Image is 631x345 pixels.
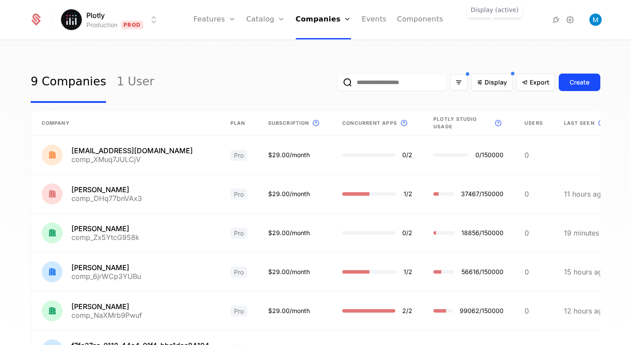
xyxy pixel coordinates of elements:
[450,74,468,91] button: Filter options
[589,14,602,26] img: Matthew Brown
[559,74,600,91] button: Create
[342,120,397,127] span: Concurrent apps
[86,21,117,29] div: Production
[64,10,159,29] button: Select environment
[86,10,105,21] span: Plotly
[31,62,106,103] a: 9 Companies
[514,110,553,136] th: Users
[485,78,507,87] span: Display
[220,110,258,136] th: Plan
[268,120,309,127] span: Subscription
[61,9,82,30] img: Plotly
[433,116,491,130] span: Plotly Studio usage
[564,120,595,127] span: Last seen
[551,14,561,25] a: Integrations
[121,21,143,29] span: Prod
[589,14,602,26] button: Open user button
[31,110,220,136] th: Company
[516,74,555,91] button: Export
[117,62,154,103] a: 1 User
[530,78,549,87] span: Export
[565,14,575,25] a: Settings
[467,2,522,18] div: Display (active)
[570,78,589,87] div: Create
[471,74,513,91] button: Display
